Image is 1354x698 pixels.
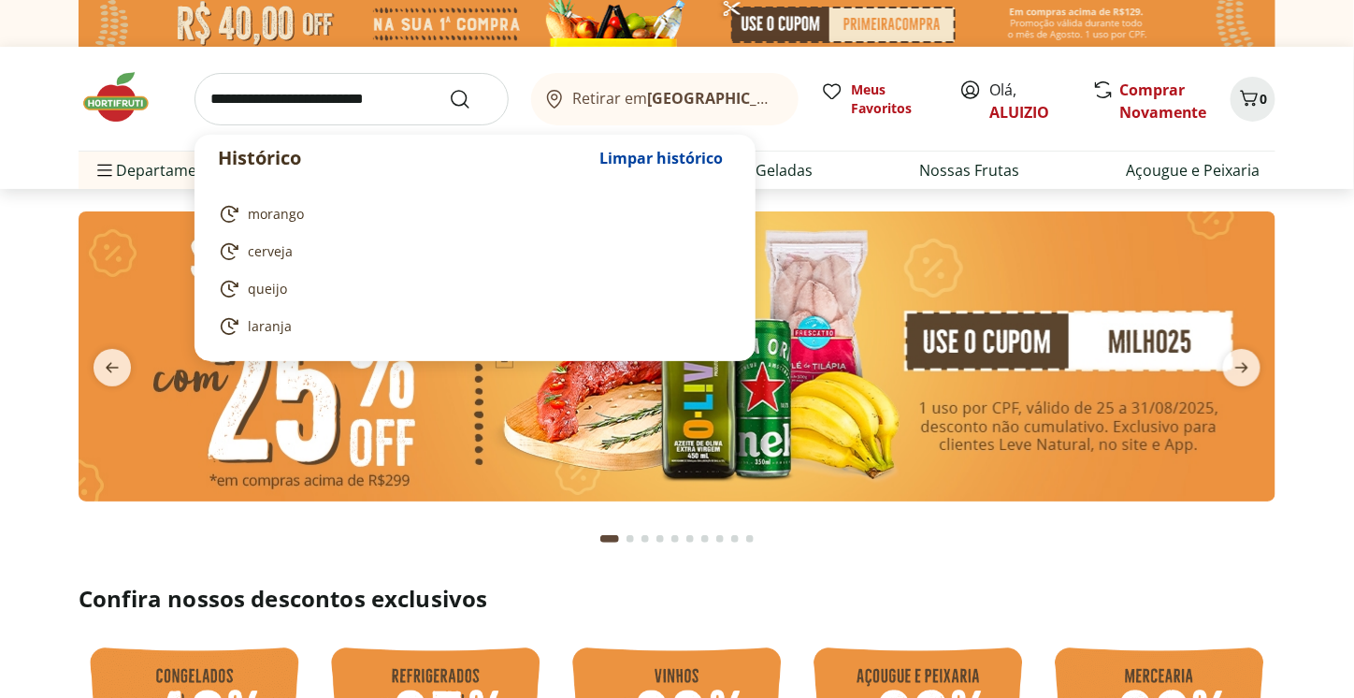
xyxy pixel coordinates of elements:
button: Go to page 7 from fs-carousel [698,516,713,561]
span: Meus Favoritos [851,80,937,118]
button: Current page from fs-carousel [597,516,623,561]
span: Departamentos [94,148,228,193]
span: Retirar em [573,90,780,107]
button: Go to page 4 from fs-carousel [653,516,668,561]
span: morango [248,205,304,224]
button: Menu [94,148,116,193]
button: Submit Search [449,88,494,110]
a: morango [218,203,725,225]
button: Go to page 8 from fs-carousel [713,516,727,561]
span: Olá, [989,79,1073,124]
a: laranja [218,315,725,338]
a: Nossas Frutas [920,159,1020,182]
h2: Confira nossos descontos exclusivos [79,584,1275,614]
button: Go to page 6 from fs-carousel [683,516,698,561]
img: Hortifruti [79,69,172,125]
a: Meus Favoritos [821,80,937,118]
button: previous [79,349,146,386]
input: search [194,73,509,125]
button: Go to page 9 from fs-carousel [727,516,742,561]
button: Go to page 2 from fs-carousel [623,516,638,561]
button: Carrinho [1231,77,1275,122]
a: cerveja [218,240,725,263]
span: queijo [248,280,287,298]
button: Retirar em[GEOGRAPHIC_DATA]/[GEOGRAPHIC_DATA] [531,73,799,125]
button: Go to page 5 from fs-carousel [668,516,683,561]
a: queijo [218,278,725,300]
button: Go to page 10 from fs-carousel [742,516,757,561]
button: next [1208,349,1275,386]
a: Açougue e Peixaria [1127,159,1260,182]
span: 0 [1260,90,1268,108]
p: Histórico [218,145,590,171]
span: cerveja [248,242,293,261]
b: [GEOGRAPHIC_DATA]/[GEOGRAPHIC_DATA] [648,88,963,109]
button: Limpar histórico [590,136,732,181]
a: ALUIZIO [989,102,1049,123]
button: Go to page 3 from fs-carousel [638,516,653,561]
span: laranja [248,317,292,336]
a: Comprar Novamente [1119,80,1207,123]
span: Limpar histórico [599,151,723,166]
